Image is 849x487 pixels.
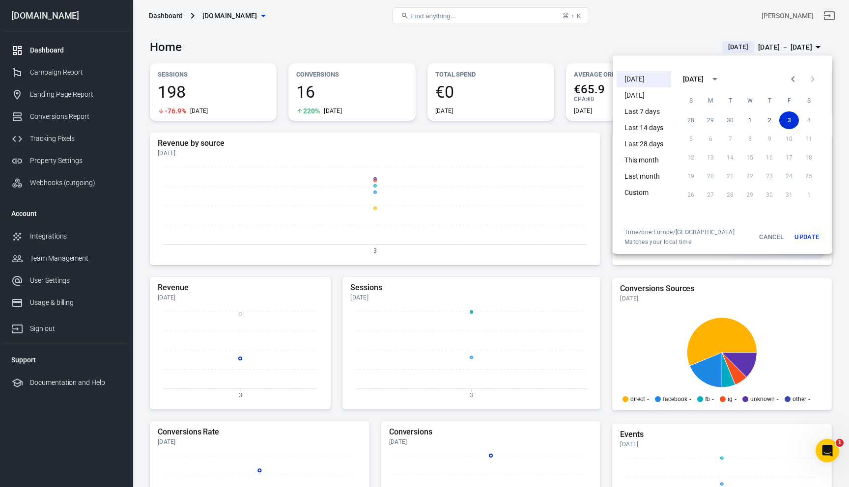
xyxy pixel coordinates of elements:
button: Cancel [756,228,787,246]
span: Matches your local time [624,238,735,246]
button: 2 [760,111,779,129]
span: Friday [780,91,798,110]
button: 3 [779,111,799,129]
span: Saturday [800,91,818,110]
li: Last 14 days [617,120,671,136]
li: Custom [617,185,671,201]
button: Update [791,228,822,246]
span: Wednesday [741,91,759,110]
div: [DATE] [683,74,704,84]
span: Monday [702,91,719,110]
li: [DATE] [617,71,671,87]
li: [DATE] [617,87,671,104]
iframe: Intercom live chat [816,439,839,462]
span: Sunday [682,91,700,110]
div: Timezone: Europe/[GEOGRAPHIC_DATA] [624,228,735,236]
li: This month [617,152,671,168]
span: Tuesday [721,91,739,110]
span: Thursday [761,91,778,110]
li: Last 7 days [617,104,671,120]
button: 30 [720,111,740,129]
button: 28 [681,111,701,129]
button: 29 [701,111,720,129]
li: Last 28 days [617,136,671,152]
button: 1 [740,111,760,129]
li: Last month [617,168,671,185]
span: 1 [836,439,844,447]
button: calendar view is open, switch to year view [707,71,723,87]
button: Previous month [783,69,803,89]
